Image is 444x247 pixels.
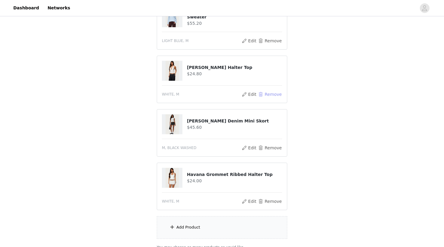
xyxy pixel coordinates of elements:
h4: Havana Grommet Ribbed Halter Top [187,171,282,178]
button: Remove [258,144,282,151]
img: Camelia Denim Mini Skort [166,114,179,134]
span: WHITE, M [162,92,179,97]
button: Remove [258,91,282,98]
h4: $55.20 [187,20,282,27]
button: Edit [241,144,257,151]
div: Add Product [176,224,200,230]
span: WHITE, M [162,199,179,204]
button: Remove [258,37,282,44]
h4: [PERSON_NAME] Halter Top [187,64,282,71]
h4: $24.00 [187,178,282,184]
a: Networks [44,1,74,15]
div: avatar [422,3,427,13]
img: Larissa Scrunch Halter Top [166,61,179,81]
button: Edit [241,37,257,44]
img: Inga Oversized Cable Knit Sweater [166,7,179,27]
h4: $45.60 [187,124,282,131]
span: M, BLACK WASHED [162,145,196,151]
a: Dashboard [10,1,43,15]
button: Edit [241,91,257,98]
h4: $24.80 [187,71,282,77]
button: Edit [241,198,257,205]
img: Havana Grommet Ribbed Halter Top [166,168,179,188]
span: LIGHT BLUE, M [162,38,188,44]
button: Remove [258,198,282,205]
h4: [PERSON_NAME] Denim Mini Skort [187,118,282,124]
